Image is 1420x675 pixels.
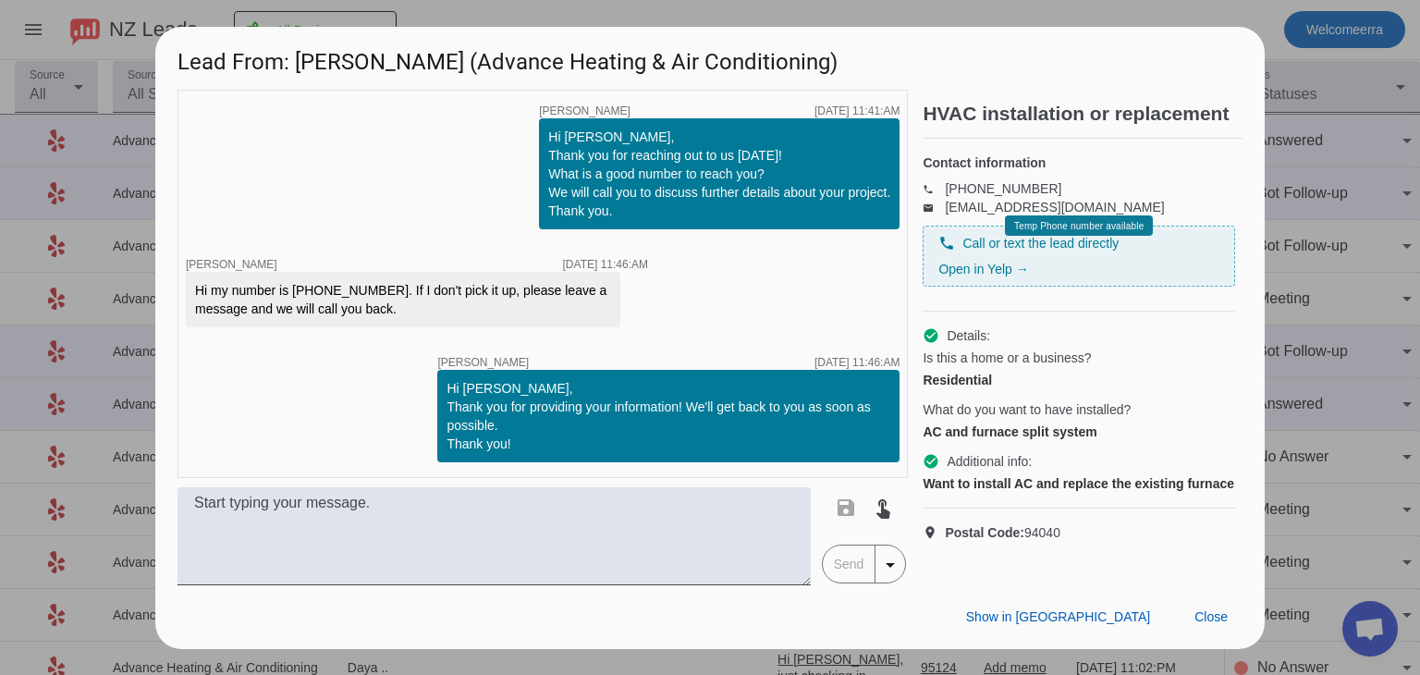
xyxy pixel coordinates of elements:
[923,371,1235,389] div: Residential
[923,202,945,212] mat-icon: email
[947,326,990,345] span: Details:
[945,200,1164,215] a: [EMAIL_ADDRESS][DOMAIN_NAME]
[195,281,611,318] div: Hi my number is [PHONE_NUMBER]. If I don't pick it up, please leave a message and we will call yo...
[945,181,1061,196] a: [PHONE_NUMBER]
[923,423,1235,441] div: AC and furnace split system
[1014,221,1144,231] span: Temp Phone number available
[938,262,1028,276] a: Open in Yelp →
[923,525,945,540] mat-icon: location_on
[945,523,1060,542] span: 94040
[447,379,890,453] div: Hi [PERSON_NAME], Thank you for providing your information! We'll get back to you as soon as poss...
[879,554,901,576] mat-icon: arrow_drop_down
[548,128,890,220] div: Hi [PERSON_NAME], Thank you for reaching out to us [DATE]! What is a good number to reach you? We...
[951,601,1165,634] button: Show in [GEOGRAPHIC_DATA]
[539,105,630,117] span: [PERSON_NAME]
[938,235,955,252] mat-icon: phone
[966,609,1150,624] span: Show in [GEOGRAPHIC_DATA]
[923,453,939,470] mat-icon: check_circle
[923,400,1131,419] span: What do you want to have installed?
[814,105,900,117] div: [DATE] 11:41:AM
[923,327,939,344] mat-icon: check_circle
[923,104,1242,123] h2: HVAC installation or replacement
[947,452,1032,471] span: Additional info:
[923,474,1235,493] div: Want to install AC and replace the existing furnace
[186,258,277,271] span: [PERSON_NAME]
[155,27,1265,89] h1: Lead From: [PERSON_NAME] (Advance Heating & Air Conditioning)
[923,184,945,193] mat-icon: phone
[1180,601,1242,634] button: Close
[923,153,1235,172] h4: Contact information
[563,259,648,270] div: [DATE] 11:46:AM
[872,497,894,519] mat-icon: touch_app
[1194,609,1228,624] span: Close
[923,349,1091,367] span: Is this a home or a business?
[437,357,529,368] span: [PERSON_NAME]
[814,357,900,368] div: [DATE] 11:46:AM
[945,525,1024,540] strong: Postal Code:
[962,234,1119,252] span: Call or text the lead directly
